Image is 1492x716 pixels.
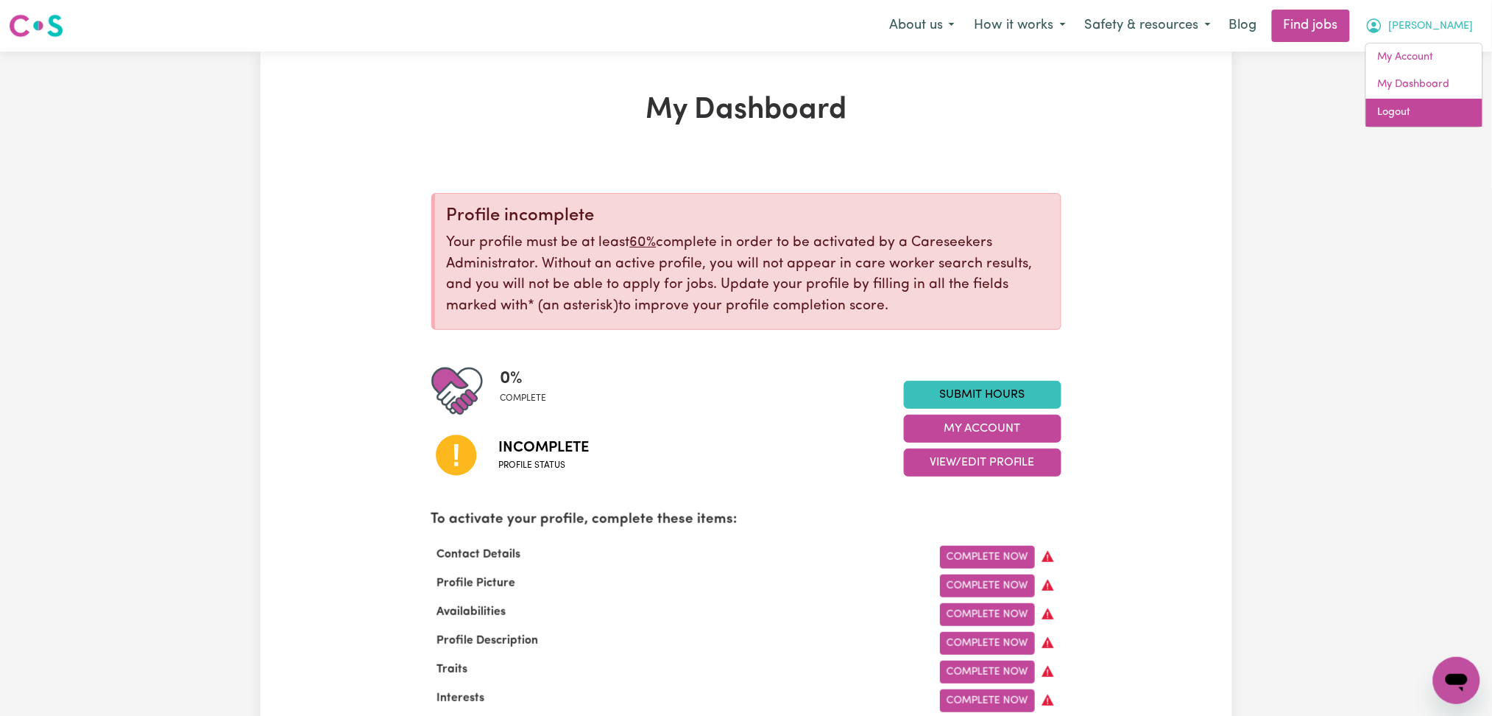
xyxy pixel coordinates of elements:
[431,664,474,675] span: Traits
[904,381,1061,409] a: Submit Hours
[904,449,1061,477] button: View/Edit Profile
[431,549,527,561] span: Contact Details
[431,606,512,618] span: Availabilities
[447,233,1049,317] p: Your profile must be at least complete in order to be activated by a Careseekers Administrator. W...
[940,661,1035,684] a: Complete Now
[1272,10,1350,42] a: Find jobs
[1075,10,1220,41] button: Safety & resources
[9,13,63,39] img: Careseekers logo
[431,692,491,704] span: Interests
[501,365,559,417] div: Profile completeness: 0%
[940,546,1035,569] a: Complete Now
[1365,43,1483,127] div: My Account
[940,575,1035,597] a: Complete Now
[940,603,1035,626] a: Complete Now
[431,510,1061,531] p: To activate your profile, complete these items:
[431,93,1061,128] h1: My Dashboard
[904,415,1061,443] button: My Account
[630,236,657,250] u: 60%
[431,635,545,647] span: Profile Description
[447,206,1049,227] div: Profile incomplete
[1389,18,1474,35] span: [PERSON_NAME]
[940,689,1035,712] a: Complete Now
[1433,657,1480,704] iframe: Button to launch messaging window
[499,437,590,459] span: Incomplete
[880,10,964,41] button: About us
[431,578,522,589] span: Profile Picture
[499,459,590,472] span: Profile status
[964,10,1075,41] button: How it works
[1366,99,1482,127] a: Logout
[501,365,547,392] span: 0 %
[528,299,619,313] span: an asterisk
[940,632,1035,655] a: Complete Now
[1366,71,1482,99] a: My Dashboard
[1366,43,1482,71] a: My Account
[1356,10,1483,41] button: My Account
[9,9,63,43] a: Careseekers logo
[1220,10,1266,42] a: Blog
[501,392,547,405] span: complete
